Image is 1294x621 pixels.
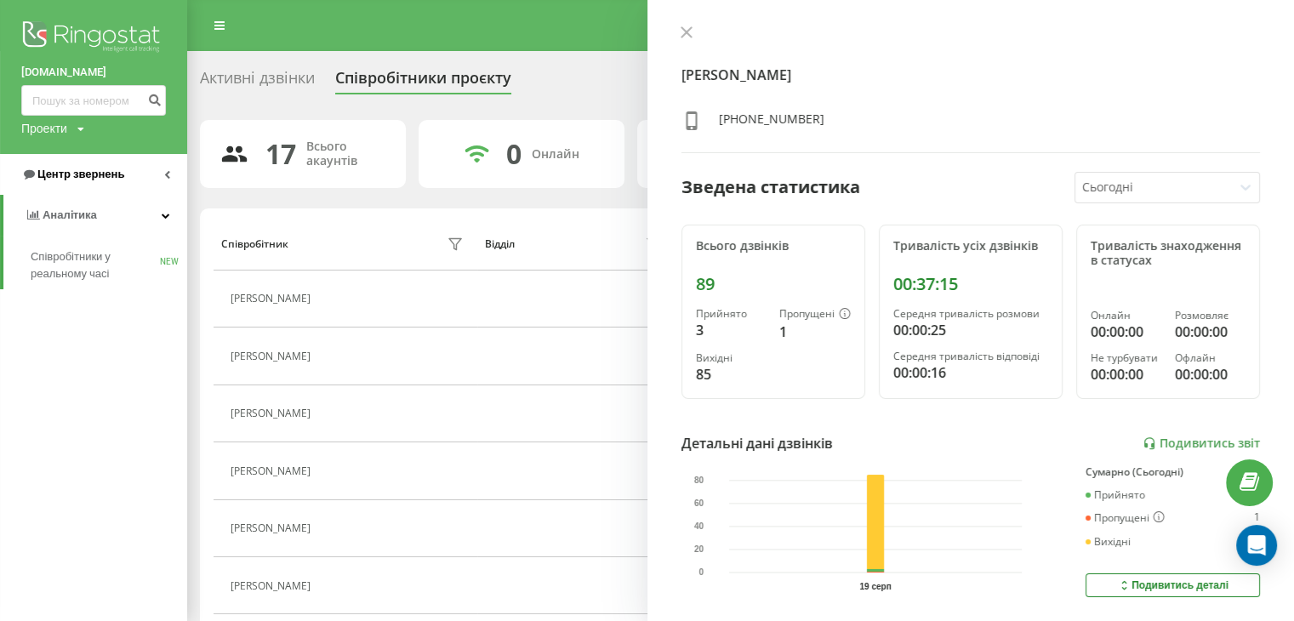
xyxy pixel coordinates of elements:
[1086,466,1260,478] div: Сумарно (Сьогодні)
[231,522,315,534] div: [PERSON_NAME]
[200,69,315,95] div: Активні дзвінки
[1175,352,1246,364] div: Офлайн
[893,274,1048,294] div: 00:37:15
[893,308,1048,320] div: Середня тривалість розмови
[1236,525,1277,566] div: Open Intercom Messenger
[696,308,766,320] div: Прийнято
[779,322,851,342] div: 1
[37,168,124,180] span: Центр звернень
[485,238,515,250] div: Відділ
[506,138,522,170] div: 0
[1175,364,1246,385] div: 00:00:00
[1091,310,1161,322] div: Онлайн
[43,208,97,221] span: Аналiтика
[893,362,1048,383] div: 00:00:16
[21,85,166,116] input: Пошук за номером
[532,147,579,162] div: Онлайн
[306,140,385,168] div: Всього акаунтів
[779,308,851,322] div: Пропущені
[698,568,704,578] text: 0
[231,465,315,477] div: [PERSON_NAME]
[1086,489,1145,501] div: Прийнято
[1117,578,1228,592] div: Подивитись деталі
[696,364,766,385] div: 85
[694,544,704,554] text: 20
[696,239,851,254] div: Всього дзвінків
[21,64,166,81] a: [DOMAIN_NAME]
[893,350,1048,362] div: Середня тривалість відповіді
[696,274,851,294] div: 89
[1091,364,1161,385] div: 00:00:00
[893,239,1048,254] div: Тривалість усіх дзвінків
[893,320,1048,340] div: 00:00:25
[231,350,315,362] div: [PERSON_NAME]
[696,352,766,364] div: Вихідні
[21,120,67,137] div: Проекти
[1175,322,1246,342] div: 00:00:00
[1175,310,1246,322] div: Розмовляє
[1091,322,1161,342] div: 00:00:00
[31,248,160,282] span: Співробітники у реальному часі
[681,174,860,200] div: Зведена статистика
[231,293,315,305] div: [PERSON_NAME]
[719,111,824,135] div: [PHONE_NUMBER]
[694,499,704,508] text: 60
[335,69,511,95] div: Співробітники проєкту
[859,582,891,591] text: 19 серп
[3,195,187,236] a: Аналiтика
[681,65,1261,85] h4: [PERSON_NAME]
[1143,436,1260,451] a: Подивитись звіт
[1086,536,1131,548] div: Вихідні
[231,407,315,419] div: [PERSON_NAME]
[1091,239,1246,268] div: Тривалість знаходження в статусах
[694,521,704,531] text: 40
[1091,352,1161,364] div: Не турбувати
[694,476,704,485] text: 80
[231,580,315,592] div: [PERSON_NAME]
[1086,573,1260,597] button: Подивитись деталі
[696,320,766,340] div: 3
[31,242,187,289] a: Співробітники у реальному часіNEW
[681,433,833,453] div: Детальні дані дзвінків
[1254,511,1260,525] div: 1
[1086,511,1165,525] div: Пропущені
[221,238,288,250] div: Співробітник
[265,138,296,170] div: 17
[21,17,166,60] img: Ringostat logo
